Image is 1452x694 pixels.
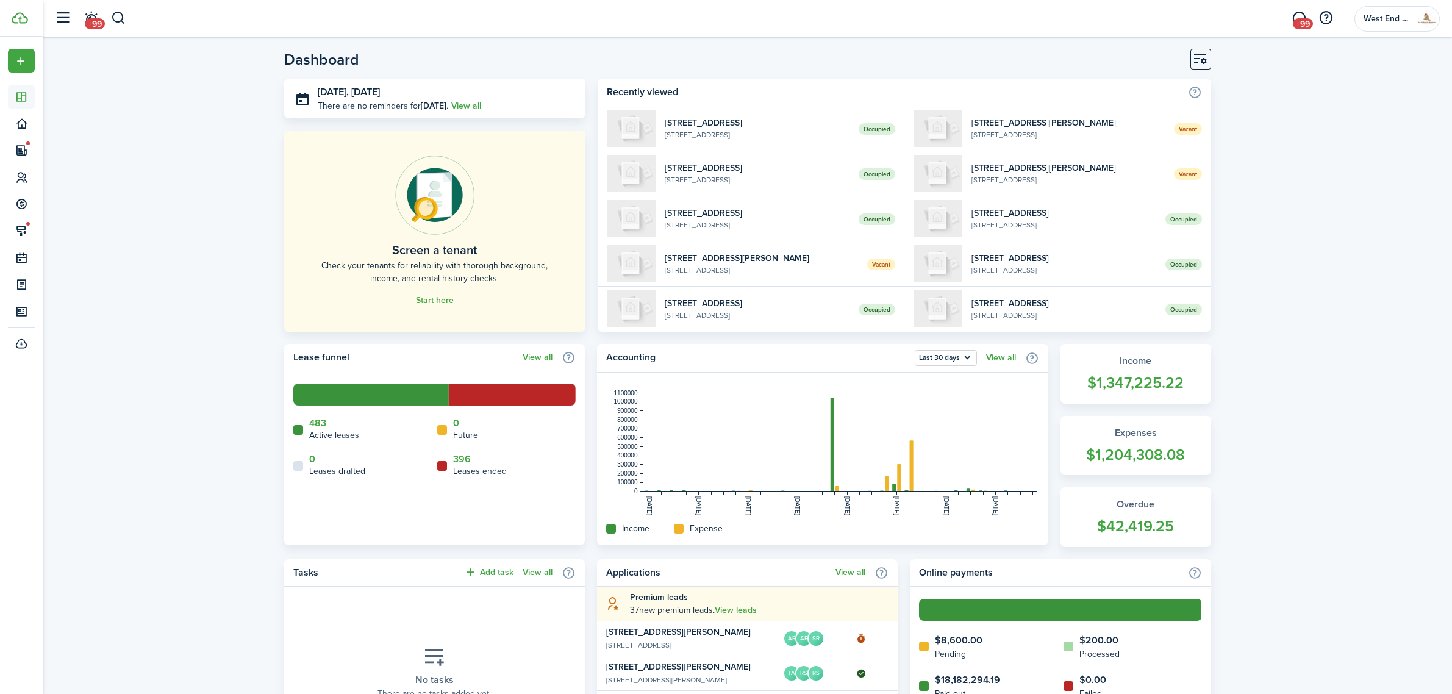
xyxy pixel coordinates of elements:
[665,220,849,231] widget-list-item-description: [STREET_ADDRESS]
[607,245,656,282] img: 1
[914,245,962,282] img: 1
[416,296,454,306] a: Start here
[606,350,909,366] home-widget-title: Accounting
[607,155,656,192] img: 1
[1417,9,1437,29] img: West End Property Management
[634,488,638,495] tspan: 0
[1287,3,1311,34] a: Messaging
[915,350,977,366] button: Open menu
[859,304,895,315] span: Occupied
[809,666,823,681] avatar-text: RS
[943,496,950,516] tspan: [DATE]
[784,666,799,681] avatar-text: TA
[794,496,801,516] tspan: [DATE]
[613,398,637,405] tspan: 1000000
[453,454,471,465] a: 396
[665,297,849,310] widget-list-item-title: [STREET_ADDRESS]
[914,155,962,192] img: 1
[665,207,849,220] widget-list-item-title: [STREET_ADDRESS]
[617,470,638,477] tspan: 200000
[1174,168,1202,180] span: Vacant
[606,626,767,639] widget-list-item-title: [STREET_ADDRESS][PERSON_NAME]
[690,522,723,535] home-widget-title: Expense
[1073,497,1199,512] widget-stats-title: Overdue
[1073,426,1199,440] widget-stats-title: Expenses
[935,648,982,660] home-widget-title: Pending
[415,673,454,687] placeholder-title: No tasks
[665,310,849,321] widget-list-item-description: [STREET_ADDRESS]
[453,429,478,442] home-widget-title: Future
[665,174,849,185] widget-list-item-description: [STREET_ADDRESS]
[617,443,638,450] tspan: 500000
[796,631,811,646] avatar-text: AR
[986,353,1016,363] a: View all
[1190,49,1211,70] button: Customise
[309,454,315,465] a: 0
[992,496,999,516] tspan: [DATE]
[745,496,751,516] tspan: [DATE]
[1079,648,1120,660] home-widget-title: Processed
[1364,15,1412,23] span: West End Property Management
[1293,18,1313,29] span: +99
[617,461,638,468] tspan: 300000
[1079,673,1106,687] home-widget-count: $0.00
[971,252,1156,265] widget-list-item-title: [STREET_ADDRESS]
[617,452,638,459] tspan: 400000
[784,631,799,646] avatar-text: AR
[451,99,481,112] a: View all
[523,352,553,362] a: View all
[1073,371,1199,395] widget-stats-count: $1,347,225.22
[630,604,889,617] explanation-description: 37 new premium leads .
[622,522,649,535] home-widget-title: Income
[1073,515,1199,538] widget-stats-count: $42,419.25
[796,666,811,681] avatar-text: RS
[630,591,889,604] explanation-title: Premium leads
[606,565,829,580] home-widget-title: Applications
[715,606,757,615] a: View leads
[85,18,105,29] span: +99
[464,565,513,579] button: Add task
[617,434,638,441] tspan: 600000
[318,85,577,100] h3: [DATE], [DATE]
[809,631,823,646] avatar-text: SR
[607,290,656,327] img: 1
[859,123,895,135] span: Occupied
[318,99,448,112] p: There are no reminders for .
[971,162,1165,174] widget-list-item-title: [STREET_ADDRESS][PERSON_NAME]
[293,565,458,580] home-widget-title: Tasks
[309,429,359,442] home-widget-title: Active leases
[1165,304,1202,315] span: Occupied
[1060,416,1211,476] a: Expenses$1,204,308.08
[971,129,1165,140] widget-list-item-description: [STREET_ADDRESS]
[893,496,899,516] tspan: [DATE]
[1060,344,1211,404] a: Income$1,347,225.22
[613,390,637,396] tspan: 1100000
[1165,213,1202,225] span: Occupied
[695,496,702,516] tspan: [DATE]
[312,259,559,285] home-placeholder-description: Check your tenants for reliability with thorough background, income, and rental history checks.
[606,660,767,673] widget-list-item-title: [STREET_ADDRESS][PERSON_NAME]
[935,633,982,648] home-widget-count: $8,600.00
[607,200,656,237] img: 2
[284,52,359,67] header-page-title: Dashboard
[914,290,962,327] img: 2
[843,496,850,516] tspan: [DATE]
[12,12,28,24] img: TenantCloud
[395,156,474,235] img: Online payments
[607,110,656,147] img: 1
[971,297,1156,310] widget-list-item-title: [STREET_ADDRESS]
[867,259,895,270] span: Vacant
[1073,443,1199,467] widget-stats-count: $1,204,308.08
[665,116,849,129] widget-list-item-title: [STREET_ADDRESS]
[1315,8,1336,29] button: Open resource center
[606,640,767,651] widget-list-item-description: [STREET_ADDRESS]
[971,174,1165,185] widget-list-item-description: [STREET_ADDRESS]
[971,116,1165,129] widget-list-item-title: [STREET_ADDRESS][PERSON_NAME]
[309,418,326,429] a: 483
[453,418,459,429] a: 0
[665,265,858,276] widget-list-item-description: [STREET_ADDRESS]
[392,241,477,259] home-placeholder-title: Screen a tenant
[665,129,849,140] widget-list-item-description: [STREET_ADDRESS]
[606,674,767,685] widget-list-item-description: [STREET_ADDRESS][PERSON_NAME]
[971,220,1156,231] widget-list-item-description: [STREET_ADDRESS]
